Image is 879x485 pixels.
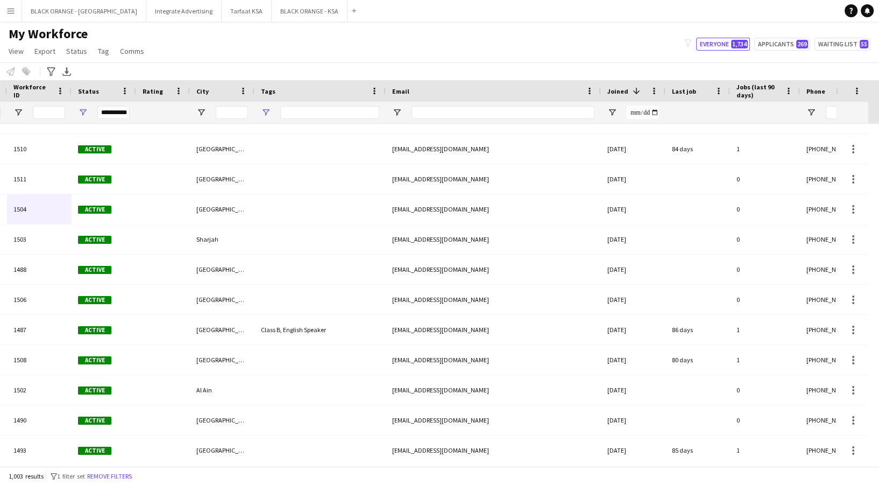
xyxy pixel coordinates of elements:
div: 1511 [7,164,72,194]
div: [GEOGRAPHIC_DATA] [190,405,254,435]
div: 86 days [665,315,730,345]
button: BLACK ORANGE - KSA [272,1,348,22]
span: Active [78,206,111,214]
div: [DATE] [601,285,665,314]
span: Phone [806,87,825,95]
div: [DATE] [601,375,665,405]
div: [DATE] [601,224,665,254]
div: 0 [730,285,800,314]
div: [EMAIL_ADDRESS][DOMAIN_NAME] [386,164,601,194]
a: Tag [94,44,114,58]
span: Active [78,417,111,425]
button: Open Filter Menu [13,108,23,117]
div: 1487 [7,315,72,345]
span: Tag [98,46,109,56]
div: 1503 [7,224,72,254]
div: [GEOGRAPHIC_DATA] [190,285,254,314]
button: Everyone1,734 [696,38,750,51]
div: Al Ain [190,375,254,405]
div: [EMAIL_ADDRESS][DOMAIN_NAME] [386,435,601,465]
div: [DATE] [601,315,665,345]
div: 80 days [665,345,730,375]
app-action-btn: Advanced filters [45,65,58,78]
span: Active [78,145,111,153]
span: Status [66,46,87,56]
div: [DATE] [601,435,665,465]
a: Comms [116,44,148,58]
span: Active [78,236,111,244]
span: Active [78,356,111,364]
button: Open Filter Menu [607,108,617,117]
div: [EMAIL_ADDRESS][DOMAIN_NAME] [386,345,601,375]
span: 1,734 [731,40,748,48]
div: 1490 [7,405,72,435]
span: City [196,87,209,95]
div: 1504 [7,194,72,224]
input: Tags Filter Input [280,106,379,119]
div: 1488 [7,255,72,284]
span: Export [34,46,55,56]
div: [GEOGRAPHIC_DATA] [190,164,254,194]
span: Workforce ID [13,83,52,99]
span: Rating [143,87,163,95]
div: [EMAIL_ADDRESS][DOMAIN_NAME] [386,255,601,284]
div: [EMAIL_ADDRESS][DOMAIN_NAME] [386,134,601,164]
div: [DATE] [601,345,665,375]
div: 0 [730,164,800,194]
button: Open Filter Menu [806,108,816,117]
span: 1 filter set [57,472,85,480]
div: 0 [730,405,800,435]
div: [DATE] [601,164,665,194]
span: Joined [607,87,628,95]
div: [EMAIL_ADDRESS][DOMAIN_NAME] [386,375,601,405]
a: View [4,44,28,58]
div: 1510 [7,134,72,164]
div: [EMAIL_ADDRESS][DOMAIN_NAME] [386,285,601,314]
div: 1506 [7,285,72,314]
span: Active [78,326,111,334]
div: [DATE] [601,134,665,164]
span: 55 [860,40,868,48]
span: Active [78,175,111,184]
button: Waiting list55 [814,38,870,51]
div: [DATE] [601,405,665,435]
div: 1508 [7,345,72,375]
app-action-btn: Export XLSX [60,65,73,78]
div: 1502 [7,375,72,405]
a: Export [30,44,60,58]
span: Email [392,87,409,95]
span: Tags [261,87,275,95]
input: Workforce ID Filter Input [33,106,65,119]
span: Last job [672,87,696,95]
div: [GEOGRAPHIC_DATA] [190,345,254,375]
div: [EMAIL_ADDRESS][DOMAIN_NAME] [386,315,601,345]
span: View [9,46,24,56]
div: 0 [730,224,800,254]
button: Open Filter Menu [392,108,402,117]
button: Remove filters [85,470,134,482]
div: 0 [730,194,800,224]
span: Active [78,266,111,274]
button: Open Filter Menu [78,108,88,117]
button: Tarfaat KSA [222,1,272,22]
div: Class B, English Speaker [254,315,386,345]
span: Active [78,386,111,395]
div: [EMAIL_ADDRESS][DOMAIN_NAME] [386,405,601,435]
div: 1493 [7,435,72,465]
button: Open Filter Menu [196,108,206,117]
div: [DATE] [601,194,665,224]
button: Applicants269 [754,38,810,51]
div: 1 [730,315,800,345]
div: 0 [730,375,800,405]
div: [EMAIL_ADDRESS][DOMAIN_NAME] [386,224,601,254]
span: My Workforce [9,26,88,42]
input: Email Filter Input [412,106,594,119]
div: 1 [730,435,800,465]
span: Status [78,87,99,95]
button: Integrate Advertising [146,1,222,22]
div: 1 [730,345,800,375]
div: [GEOGRAPHIC_DATA] [190,134,254,164]
div: 0 [730,255,800,284]
div: [GEOGRAPHIC_DATA] [190,435,254,465]
div: [EMAIL_ADDRESS][DOMAIN_NAME] [386,194,601,224]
